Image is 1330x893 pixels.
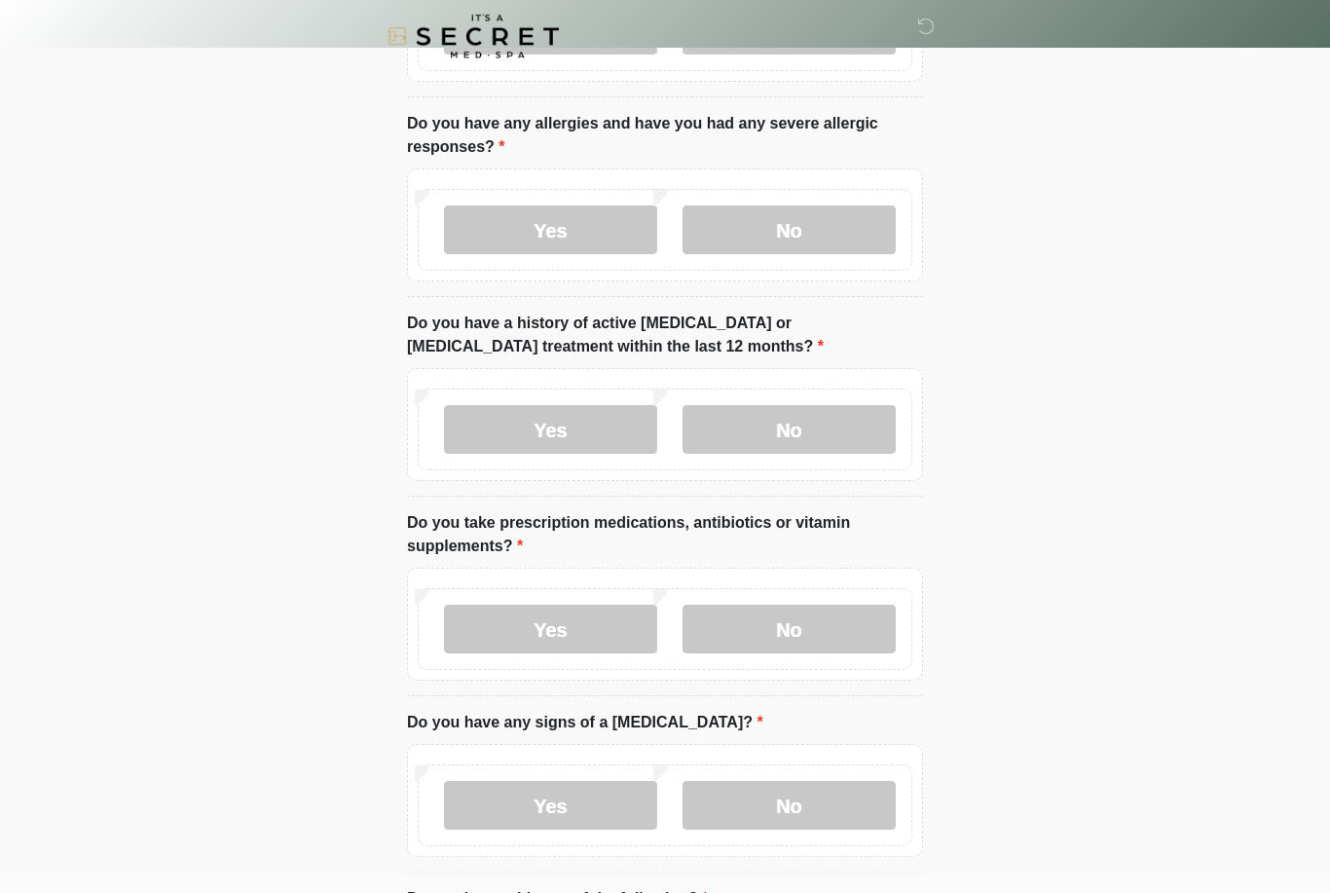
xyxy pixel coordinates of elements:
label: No [683,406,896,455]
label: Do you have a history of active [MEDICAL_DATA] or [MEDICAL_DATA] treatment within the last 12 mon... [407,313,923,359]
label: No [683,606,896,654]
label: Yes [444,206,657,255]
img: It's A Secret Med Spa Logo [388,15,559,58]
label: Yes [444,606,657,654]
label: No [683,206,896,255]
label: No [683,782,896,831]
label: Do you take prescription medications, antibiotics or vitamin supplements? [407,512,923,559]
label: Yes [444,406,657,455]
label: Yes [444,782,657,831]
label: Do you have any allergies and have you had any severe allergic responses? [407,113,923,160]
label: Do you have any signs of a [MEDICAL_DATA]? [407,712,763,735]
